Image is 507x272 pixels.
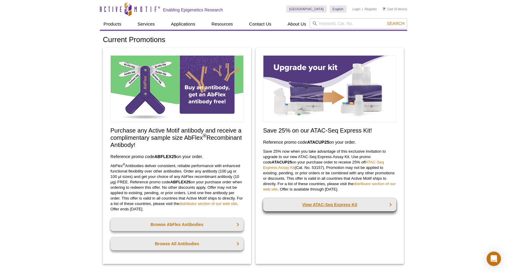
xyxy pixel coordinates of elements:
strong: ABFLEX25 [170,180,190,184]
img: Your Cart [383,7,385,10]
h2: Purchase any Active Motif antibody and receive a complimentary sample size AbFlex Recombinant Ant... [110,127,244,148]
sup: ® [203,133,206,139]
h3: Reference promo code on your order. [110,153,244,160]
a: English [330,5,346,13]
strong: ATACUP25 [272,160,292,164]
input: Keyword, Cat. No. [310,18,407,29]
h1: Current Promotions [103,36,404,44]
a: Contact Us [245,18,275,30]
a: Register [364,7,377,11]
strong: ABFLEX25 [154,154,176,159]
img: Save on ATAC-Seq Express Assay Kit [263,55,396,122]
p: AbFlex Antibodies deliver consistent, reliable performance with enhanced functional flexibility o... [110,163,244,212]
a: Login [352,7,361,11]
p: Save 25% now when you take advantage of this exclusive invitation to upgrade to our new ATAC-Seq ... [263,149,396,192]
a: [GEOGRAPHIC_DATA] [286,5,327,13]
a: Browse AbFlex Antibodies [110,218,244,231]
a: About Us [284,18,310,30]
div: Open Intercom Messenger [487,252,501,266]
a: distributor section of our web site [179,201,237,206]
sup: ® [123,163,125,166]
li: (0 items) [383,5,407,13]
button: Search [385,21,406,26]
a: Resources [208,18,237,30]
h2: Enabling Epigenetics Research [163,7,223,13]
a: distributor section of our web site [263,182,396,191]
img: Free Sample Size AbFlex Antibody [110,55,244,122]
li: | [362,5,363,13]
a: Applications [167,18,199,30]
h3: Reference promo code on your order. [263,139,396,146]
a: Products [100,18,125,30]
h2: Save 25% on our ATAC-Seq Express Kit! [263,127,396,134]
strong: ATACUP25 [307,140,329,145]
a: Cart [383,7,393,11]
span: Search [387,21,404,26]
a: Services [134,18,158,30]
a: Browse All Antibodies [110,237,244,250]
a: View ATAC-Seq Express Kit [263,198,396,211]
